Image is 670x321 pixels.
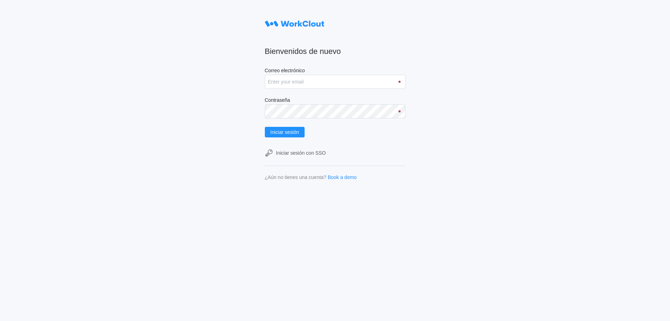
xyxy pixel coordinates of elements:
span: Iniciar sesión [270,130,299,135]
label: Correo electrónico [265,68,406,75]
a: Iniciar sesión con SSO [265,149,406,157]
div: Iniciar sesión con SSO [276,150,326,156]
h2: Bienvenidos de nuevo [265,47,406,56]
button: Iniciar sesión [265,127,305,137]
div: ¿Aún no tienes una cuenta? [265,174,326,180]
a: Book a demo [328,174,357,180]
label: Contraseña [265,97,406,104]
input: Enter your email [265,75,406,89]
